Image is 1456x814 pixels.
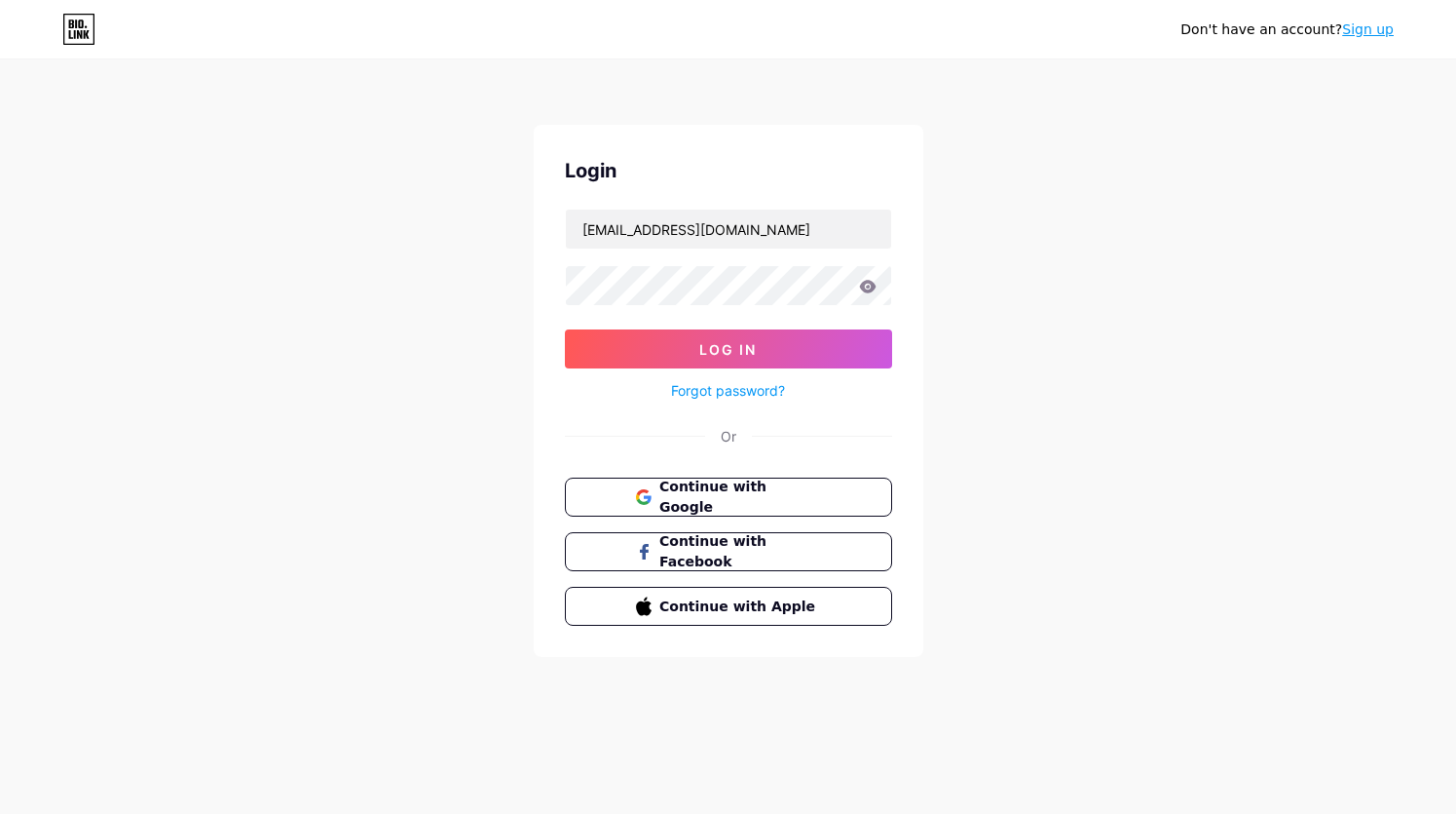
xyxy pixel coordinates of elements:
[659,597,820,617] span: Continue with Apple
[659,531,820,572] span: Continue with Facebook
[699,341,757,358] span: Log In
[1342,21,1394,37] a: Sign up
[659,477,820,518] span: Continue with Google
[565,587,892,626] button: Continue with Apple
[565,329,892,368] button: Log In
[565,532,892,571] button: Continue with Facebook
[671,380,785,401] a: Forgot password?
[566,210,891,249] input: Username
[1180,19,1394,40] div: Don't have an account?
[721,426,736,446] div: Or
[565,156,892,185] div: Login
[565,478,892,517] button: Continue with Google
